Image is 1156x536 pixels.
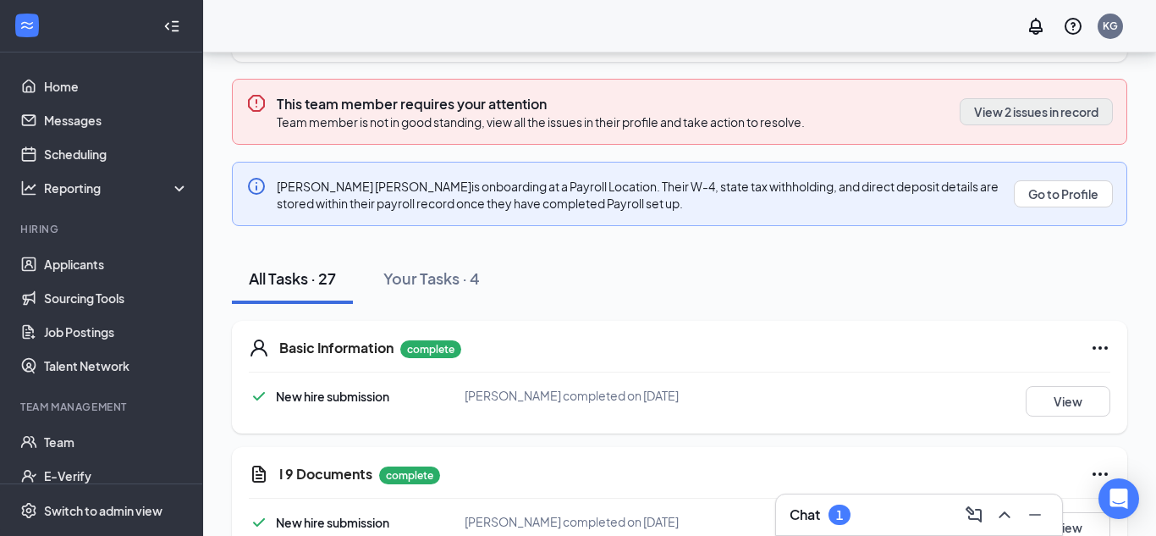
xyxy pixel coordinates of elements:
a: Home [44,69,189,103]
div: All Tasks · 27 [249,268,336,289]
a: Job Postings [44,315,189,349]
svg: Checkmark [249,386,269,406]
a: Sourcing Tools [44,281,189,315]
div: Your Tasks · 4 [383,268,480,289]
button: View [1026,386,1110,417]
svg: QuestionInfo [1063,16,1083,36]
svg: Info [246,176,267,196]
svg: Checkmark [249,512,269,533]
span: [PERSON_NAME] [PERSON_NAME] is onboarding at a Payroll Location. Their W-4, state tax withholding... [277,179,999,211]
a: E-Verify [44,459,189,493]
svg: Error [246,93,267,113]
h3: This team member requires your attention [277,95,805,113]
a: Applicants [44,247,189,281]
span: Team member is not in good standing, view all the issues in their profile and take action to reso... [277,114,805,130]
p: complete [379,467,440,484]
button: Go to Profile [1014,180,1113,207]
div: Hiring [20,222,185,236]
svg: User [249,338,269,358]
svg: Collapse [163,18,180,35]
svg: Analysis [20,180,37,196]
h3: Chat [790,506,820,524]
div: KG [1103,19,1118,33]
button: View 2 issues in record [960,98,1113,125]
span: New hire submission [276,389,389,404]
div: Reporting [44,180,190,196]
span: New hire submission [276,515,389,530]
a: Talent Network [44,349,189,383]
p: complete [400,340,461,358]
h5: Basic Information [279,339,394,357]
h5: I 9 Documents [279,465,372,484]
button: ComposeMessage [961,501,988,528]
svg: Ellipses [1090,338,1110,358]
svg: Settings [20,502,37,519]
div: 1 [836,508,843,522]
div: Team Management [20,400,185,414]
svg: ChevronUp [994,505,1015,525]
svg: Ellipses [1090,464,1110,484]
svg: CustomFormIcon [249,464,269,484]
div: Open Intercom Messenger [1098,478,1139,519]
svg: ComposeMessage [964,505,984,525]
button: Minimize [1021,501,1049,528]
svg: Minimize [1025,505,1045,525]
button: ChevronUp [991,501,1018,528]
a: Messages [44,103,189,137]
a: Team [44,425,189,459]
a: Scheduling [44,137,189,171]
svg: WorkstreamLogo [19,17,36,34]
span: [PERSON_NAME] completed on [DATE] [465,388,679,403]
div: Switch to admin view [44,502,162,519]
svg: Notifications [1026,16,1046,36]
span: [PERSON_NAME] completed on [DATE] [465,514,679,529]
